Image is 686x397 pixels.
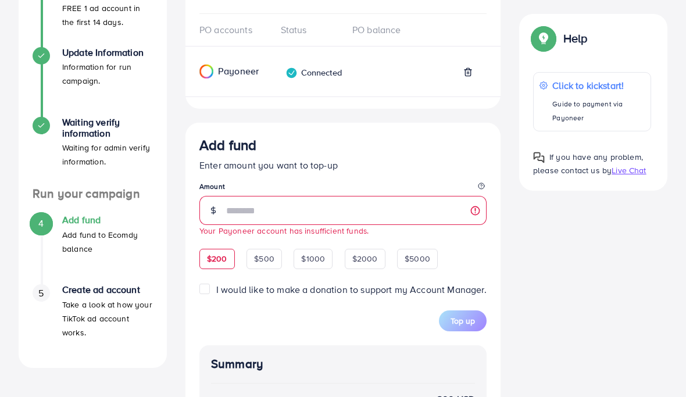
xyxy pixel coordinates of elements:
[62,298,153,339] p: Take a look at how your TikTok ad account works.
[552,78,645,92] p: Click to kickstart!
[19,214,167,284] li: Add fund
[62,117,153,139] h4: Waiting verify information
[38,217,44,230] span: 4
[38,287,44,300] span: 5
[62,1,153,29] p: FREE 1 ad account in the first 14 days.
[199,181,487,196] legend: Amount
[352,253,378,264] span: $2000
[637,345,677,388] iframe: Chat
[62,214,153,226] h4: Add fund
[254,253,274,264] span: $500
[19,47,167,117] li: Update Information
[62,60,153,88] p: Information for run campaign.
[285,67,298,79] img: verified
[271,23,344,37] div: Status
[301,253,325,264] span: $1000
[285,67,342,79] div: Connected
[207,253,227,264] span: $200
[533,152,545,163] img: Popup guide
[405,253,430,264] span: $5000
[199,65,213,78] img: Payoneer
[533,28,554,49] img: Popup guide
[199,23,271,37] div: PO accounts
[199,225,369,236] small: Your Payoneer account has insufficient funds.
[19,117,167,187] li: Waiting verify information
[552,97,645,125] p: Guide to payment via Payoneer
[439,310,487,331] button: Top up
[19,284,167,354] li: Create ad account
[451,315,475,327] span: Top up
[62,47,153,58] h4: Update Information
[343,23,415,37] div: PO balance
[185,65,251,78] div: Payoneer
[612,164,646,176] span: Live Chat
[62,284,153,295] h4: Create ad account
[211,357,475,371] h4: Summary
[19,187,167,201] h4: Run your campaign
[62,141,153,169] p: Waiting for admin verify information.
[533,151,643,176] span: If you have any problem, please contact us by
[199,137,256,153] h3: Add fund
[563,31,588,45] p: Help
[62,228,153,256] p: Add fund to Ecomdy balance
[199,158,487,172] p: Enter amount you want to top-up
[216,283,487,296] span: I would like to make a donation to support my Account Manager.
